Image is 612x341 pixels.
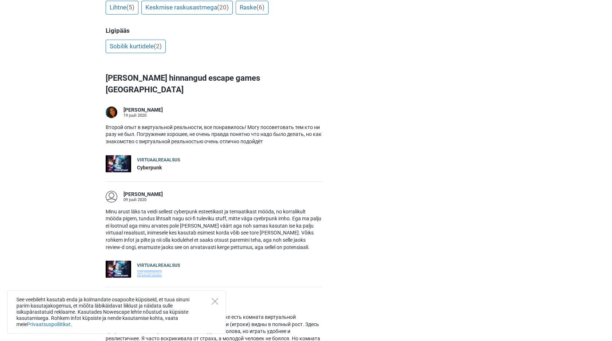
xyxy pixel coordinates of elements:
p: Второй опыт в виртуальной реальности, все понравилось! Могу посоветовать тем кто ни разу не был. ... [106,124,322,145]
a: Lihtne(5) [106,1,138,15]
div: See veebileht kasutab enda ja kolmandate osapoolte küpsiseid, et tuua sinuni parim kasutajakogemu... [7,290,226,334]
span: (6) [256,4,264,11]
button: Close [212,298,218,305]
div: [PERSON_NAME] [123,107,163,114]
a: Privaatsuspoliitikat [27,321,71,327]
h3: [PERSON_NAME] hinnangud escape games [GEOGRAPHIC_DATA] [106,71,337,96]
img: Cyberpunk [106,155,131,172]
a: Raske(6) [236,1,268,15]
h5: Ligipääs [106,27,506,34]
div: Virtuaalreaalsus [137,262,180,269]
div: 09 juuli 2020 [123,198,163,202]
div: Cyberpunk [137,164,180,172]
span: (2) [154,43,162,50]
p: Minu arust läks ta veidi sellest cyberpunk esteetikast ja temaatikast mööda, no korralikult mööda... [106,208,322,251]
a: Sobilik kurtidele(2) [106,40,166,53]
img: Cyberpunk [106,261,131,278]
div: 19 juuli 2020 [123,113,163,117]
div: [PERSON_NAME] [123,191,163,198]
div: Cyberpunk [137,270,180,277]
span: (5) [126,4,134,11]
a: Keskmise raskusastmega(20) [141,1,233,15]
span: (20) [217,4,229,11]
div: Virtuaalreaalsus [137,157,180,163]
